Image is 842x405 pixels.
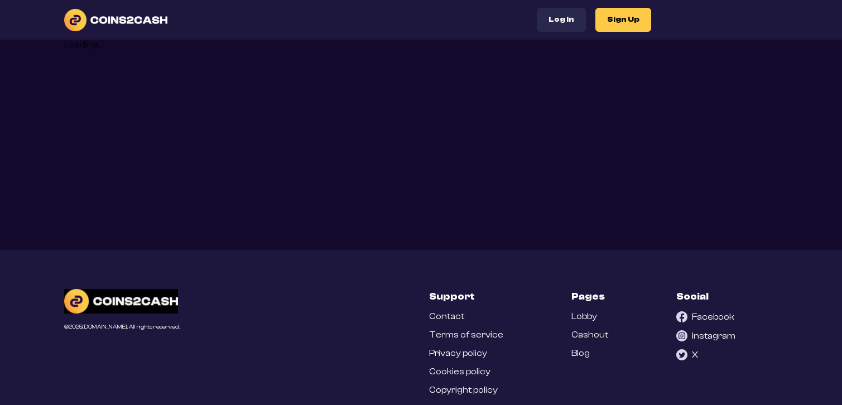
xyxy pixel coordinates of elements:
[429,348,487,359] a: Privacy policy
[595,8,651,32] button: Sign Up
[429,289,475,303] h3: Support
[429,367,490,377] a: Cookies policy
[429,330,503,340] a: Terms of service
[676,330,687,341] img: Instagram
[64,9,167,31] img: logo text
[676,349,698,360] a: X
[64,324,180,330] div: © 2025 [DOMAIN_NAME]. All rights reserved.
[571,330,608,340] a: Cashout
[676,289,709,303] h3: Social
[429,311,464,322] a: Contact
[537,8,586,32] button: Log In
[64,40,778,50] div: Loading...
[571,289,605,303] h3: Pages
[429,385,498,396] a: Copyright policy
[676,311,734,322] a: Facebook
[676,311,687,322] img: Facebook
[571,311,597,322] a: Lobby
[64,289,178,314] img: C2C Logo
[571,348,590,359] a: Blog
[676,330,735,341] a: Instagram
[676,349,687,360] img: X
